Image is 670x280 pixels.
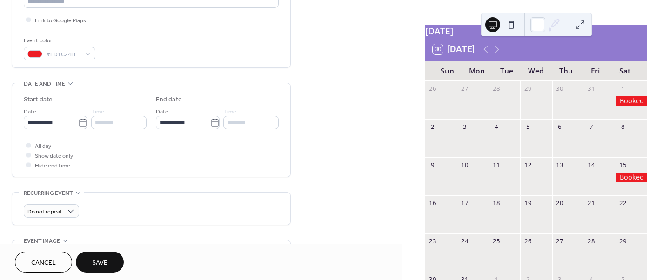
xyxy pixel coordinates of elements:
div: 29 [524,84,532,93]
span: All day [35,141,51,151]
span: Do not repeat [27,207,62,217]
div: 10 [460,160,469,169]
div: Booked [616,173,647,182]
div: 2 [429,122,437,131]
div: 26 [429,84,437,93]
div: 24 [460,237,469,246]
div: 21 [587,199,596,207]
div: 20 [556,199,564,207]
div: 22 [619,199,627,207]
div: Fri [581,61,610,81]
button: Save [76,252,124,273]
span: Date [24,107,36,117]
div: Start date [24,95,53,105]
div: 30 [556,84,564,93]
span: Event image [24,236,60,246]
div: 1 [619,84,627,93]
div: 18 [492,199,500,207]
span: #ED1C24FF [46,50,80,60]
span: Save [92,258,107,268]
div: 31 [587,84,596,93]
div: 11 [492,160,500,169]
div: 8 [619,122,627,131]
div: 14 [587,160,596,169]
div: 26 [524,237,532,246]
div: Sat [610,61,640,81]
span: Date and time [24,79,65,89]
div: Mon [462,61,492,81]
span: Time [223,107,236,117]
span: Link to Google Maps [35,16,86,26]
div: 13 [556,160,564,169]
button: 30[DATE] [429,42,478,57]
span: Date [156,107,168,117]
div: 17 [460,199,469,207]
div: 12 [524,160,532,169]
div: 27 [556,237,564,246]
div: Sun [433,61,462,81]
div: 15 [619,160,627,169]
span: Cancel [31,258,56,268]
div: 4 [492,122,500,131]
div: Booked [616,96,647,106]
div: 6 [556,122,564,131]
div: 16 [429,199,437,207]
div: 27 [460,84,469,93]
div: 28 [587,237,596,246]
div: 19 [524,199,532,207]
div: Tue [492,61,522,81]
div: 25 [492,237,500,246]
div: Wed [522,61,551,81]
div: 7 [587,122,596,131]
span: Time [91,107,104,117]
div: 9 [429,160,437,169]
div: Event color [24,36,94,46]
div: 29 [619,237,627,246]
div: 28 [492,84,500,93]
span: Show date only [35,151,73,161]
span: Recurring event [24,188,73,198]
div: [DATE] [425,25,647,38]
div: 23 [429,237,437,246]
span: Hide end time [35,161,70,171]
div: 3 [460,122,469,131]
div: 5 [524,122,532,131]
div: Thu [551,61,581,81]
div: End date [156,95,182,105]
button: Cancel [15,252,72,273]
